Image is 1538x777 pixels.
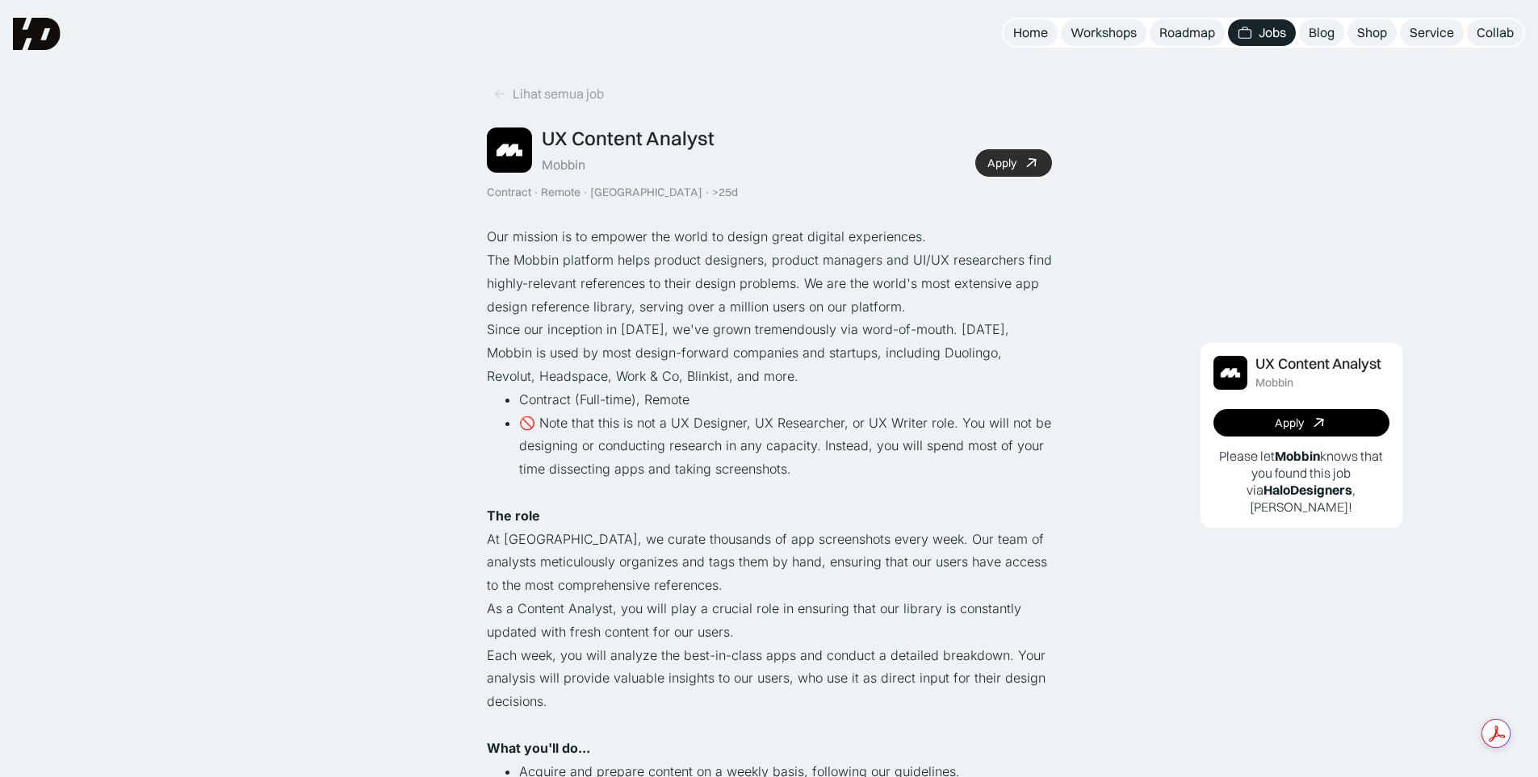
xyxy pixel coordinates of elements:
div: Apply [987,157,1016,170]
div: Workshops [1071,24,1137,41]
div: · [704,186,710,199]
div: UX Content Analyst [542,127,715,150]
p: Each week, you will analyze the best-in-class apps and conduct a detailed breakdown. Your analysi... [487,644,1052,713]
div: Collab [1477,24,1514,41]
img: Job Image [487,127,532,173]
a: Roadmap [1150,19,1225,46]
p: At [GEOGRAPHIC_DATA], we curate thousands of app screenshots every week. Our team of analysts met... [487,528,1052,597]
div: · [533,186,539,199]
div: · [582,186,589,199]
p: Our mission is to empower the world to design great digital experiences. [487,225,1052,249]
div: Blog [1309,24,1335,41]
a: Service [1400,19,1464,46]
div: Mobbin [1255,376,1293,390]
div: UX Content Analyst [1255,356,1381,373]
div: [GEOGRAPHIC_DATA] [590,186,702,199]
div: >25d [712,186,738,199]
p: Please let knows that you found this job via , [PERSON_NAME]! [1213,448,1389,515]
b: HaloDesigners [1264,482,1352,498]
div: Roadmap [1159,24,1215,41]
a: Workshops [1061,19,1146,46]
img: Job Image [1213,356,1247,390]
a: Shop [1347,19,1397,46]
div: Remote [541,186,580,199]
div: Contract [487,186,531,199]
li: 🚫 Note that this is not a UX Designer, UX Researcher, or UX Writer role. You will not be designin... [519,411,1052,481]
p: ‍ [487,481,1052,504]
p: ‍ [487,713,1052,737]
p: Since our inception in [DATE], we've grown tremendously via word-of-mouth. [DATE], Mobbin is used... [487,318,1052,387]
a: Apply [1213,409,1389,437]
a: Blog [1299,19,1344,46]
div: Lihat semua job [513,86,604,102]
div: Apply [1275,416,1304,430]
a: Collab [1467,19,1523,46]
div: Shop [1357,24,1387,41]
div: Mobbin [542,157,585,173]
li: Contract (Full-time), Remote [519,388,1052,411]
div: Home [1013,24,1048,41]
p: The Mobbin platform helps product designers, product managers and UI/UX researchers find highly-r... [487,249,1052,318]
a: Apply [975,149,1052,177]
a: Lihat semua job [487,81,610,107]
a: Home [1004,19,1058,46]
div: Service [1410,24,1454,41]
b: Mobbin [1275,448,1320,464]
div: Jobs [1259,24,1286,41]
strong: What you'll do... [487,740,590,756]
p: As a Content Analyst, you will play a crucial role in ensuring that our library is constantly upd... [487,597,1052,644]
a: Jobs [1228,19,1296,46]
strong: The role [487,508,540,524]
